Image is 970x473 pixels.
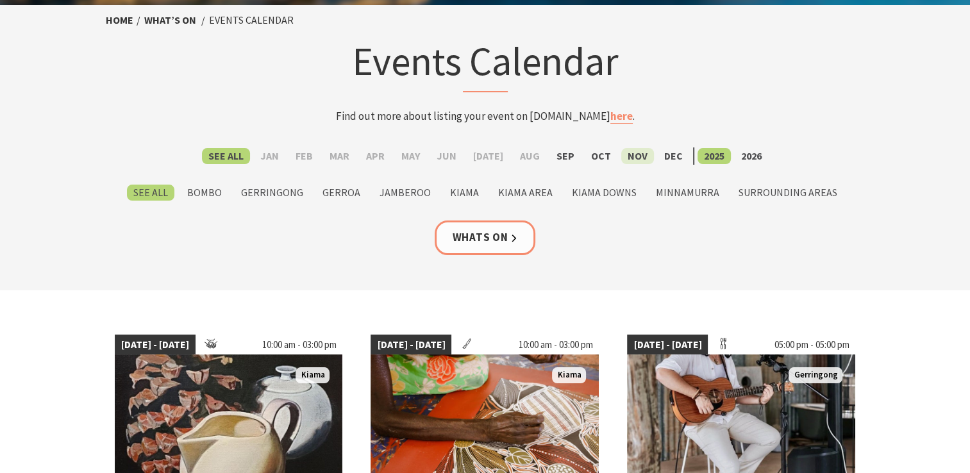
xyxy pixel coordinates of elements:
[254,148,285,164] label: Jan
[371,335,451,355] span: [DATE] - [DATE]
[115,335,196,355] span: [DATE] - [DATE]
[202,148,250,164] label: See All
[106,13,133,27] a: Home
[289,148,319,164] label: Feb
[316,185,367,201] label: Gerroa
[565,185,643,201] label: Kiama Downs
[627,335,708,355] span: [DATE] - [DATE]
[373,185,437,201] label: Jamberoo
[144,13,196,27] a: What’s On
[296,367,330,383] span: Kiama
[514,148,546,164] label: Aug
[444,185,485,201] label: Kiama
[181,185,228,201] label: Bombo
[585,148,617,164] label: Oct
[234,35,737,92] h1: Events Calendar
[360,148,391,164] label: Apr
[767,335,855,355] span: 05:00 pm - 05:00 pm
[658,148,689,164] label: Dec
[492,185,559,201] label: Kiama Area
[435,220,536,254] a: Whats On
[255,335,342,355] span: 10:00 am - 03:00 pm
[732,185,844,201] label: Surrounding Areas
[323,148,356,164] label: Mar
[467,148,510,164] label: [DATE]
[789,367,842,383] span: Gerringong
[234,108,737,125] p: Find out more about listing your event on [DOMAIN_NAME] .
[127,185,174,201] label: See All
[735,148,768,164] label: 2026
[552,367,586,383] span: Kiama
[621,148,654,164] label: Nov
[649,185,726,201] label: Minnamurra
[512,335,599,355] span: 10:00 am - 03:00 pm
[395,148,426,164] label: May
[610,109,633,124] a: here
[235,185,310,201] label: Gerringong
[209,12,294,29] li: Events Calendar
[550,148,581,164] label: Sep
[430,148,463,164] label: Jun
[698,148,731,164] label: 2025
